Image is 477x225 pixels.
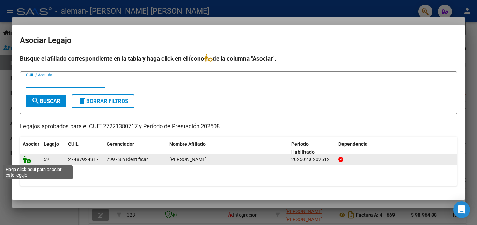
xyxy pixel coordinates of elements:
span: MOYANO FELICITAS JAZMIN [169,157,207,162]
div: 1 registros [20,168,457,186]
h2: Asociar Legajo [20,34,457,47]
mat-icon: delete [78,97,86,105]
span: CUIL [68,141,79,147]
datatable-header-cell: CUIL [65,137,104,160]
span: Borrar Filtros [78,98,128,104]
span: Buscar [31,98,60,104]
span: 52 [44,157,49,162]
span: Gerenciador [107,141,134,147]
datatable-header-cell: Nombre Afiliado [167,137,288,160]
span: Z99 - Sin Identificar [107,157,148,162]
p: Legajos aprobados para el CUIT 27221380717 y Período de Prestación 202508 [20,122,457,131]
span: Dependencia [338,141,368,147]
datatable-header-cell: Asociar [20,137,41,160]
span: Periodo Habilitado [291,141,315,155]
div: Open Intercom Messenger [453,201,470,218]
div: 202502 a 202512 [291,156,333,164]
datatable-header-cell: Periodo Habilitado [288,137,336,160]
span: Nombre Afiliado [169,141,206,147]
span: Asociar [23,141,39,147]
mat-icon: search [31,97,40,105]
button: Borrar Filtros [72,94,134,108]
datatable-header-cell: Legajo [41,137,65,160]
div: 27487924917 [68,156,99,164]
span: Legajo [44,141,59,147]
datatable-header-cell: Dependencia [336,137,457,160]
datatable-header-cell: Gerenciador [104,137,167,160]
button: Buscar [26,95,66,107]
h4: Busque el afiliado correspondiente en la tabla y haga click en el ícono de la columna "Asociar". [20,54,457,63]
